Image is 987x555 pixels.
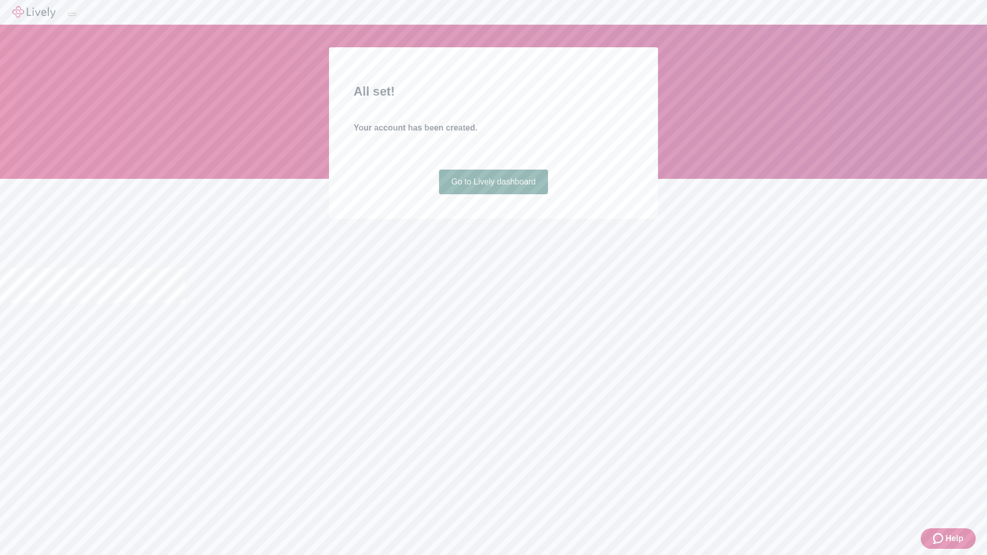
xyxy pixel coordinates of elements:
[439,170,549,194] a: Go to Lively dashboard
[921,528,976,549] button: Zendesk support iconHelp
[68,13,76,16] button: Log out
[12,6,56,18] img: Lively
[354,82,633,101] h2: All set!
[933,532,945,545] svg: Zendesk support icon
[354,122,633,134] h4: Your account has been created.
[945,532,963,545] span: Help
